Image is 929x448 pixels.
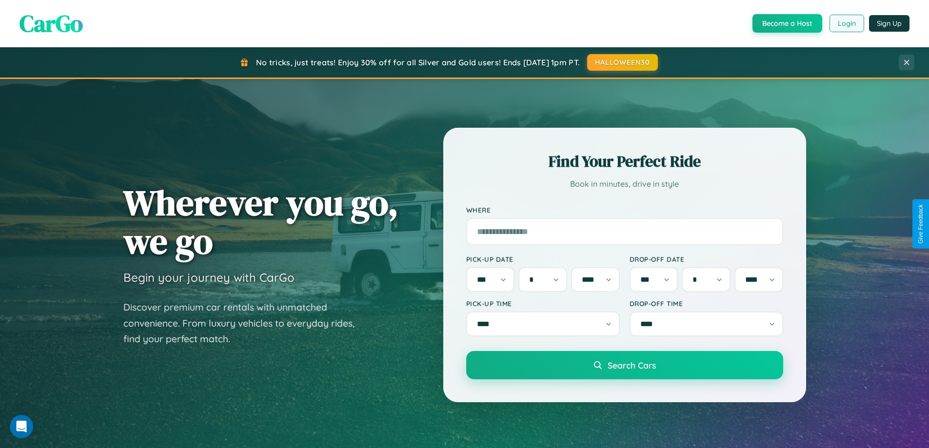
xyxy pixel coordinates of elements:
[123,270,295,285] h3: Begin your journey with CarGo
[466,177,783,191] p: Book in minutes, drive in style
[10,415,33,438] iframe: Intercom live chat
[466,299,620,308] label: Pick-up Time
[917,204,924,244] div: Give Feedback
[830,15,864,32] button: Login
[466,151,783,172] h2: Find Your Perfect Ride
[587,54,658,71] button: HALLOWEEN30
[466,255,620,263] label: Pick-up Date
[630,255,783,263] label: Drop-off Date
[256,58,580,67] span: No tricks, just treats! Enjoy 30% off for all Silver and Gold users! Ends [DATE] 1pm PT.
[123,183,398,260] h1: Wherever you go, we go
[608,360,656,370] span: Search Cars
[869,15,909,32] button: Sign Up
[752,14,822,33] button: Become a Host
[466,351,783,379] button: Search Cars
[20,7,83,39] span: CarGo
[630,299,783,308] label: Drop-off Time
[123,299,367,347] p: Discover premium car rentals with unmatched convenience. From luxury vehicles to everyday rides, ...
[466,206,783,214] label: Where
